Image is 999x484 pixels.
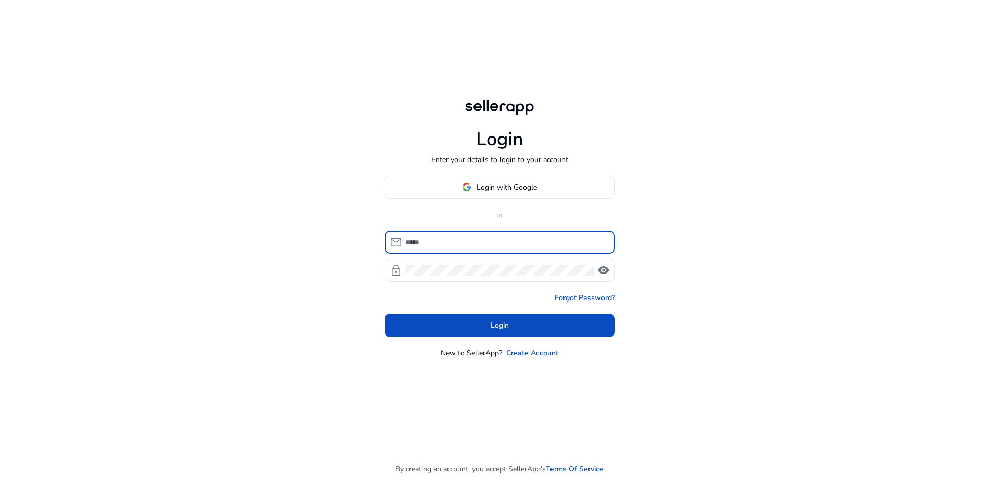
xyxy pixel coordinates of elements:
button: Login [385,314,615,337]
a: Terms Of Service [546,464,604,475]
span: lock [390,264,402,277]
span: mail [390,236,402,249]
a: Create Account [506,348,558,358]
button: Login with Google [385,176,615,199]
span: visibility [597,264,610,277]
img: google-logo.svg [462,182,471,192]
span: Login [491,320,509,331]
a: Forgot Password? [555,292,615,303]
p: Enter your details to login to your account [431,154,568,165]
h1: Login [476,128,523,151]
p: New to SellerApp? [441,348,502,358]
span: Login with Google [477,182,537,193]
p: or [385,209,615,220]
